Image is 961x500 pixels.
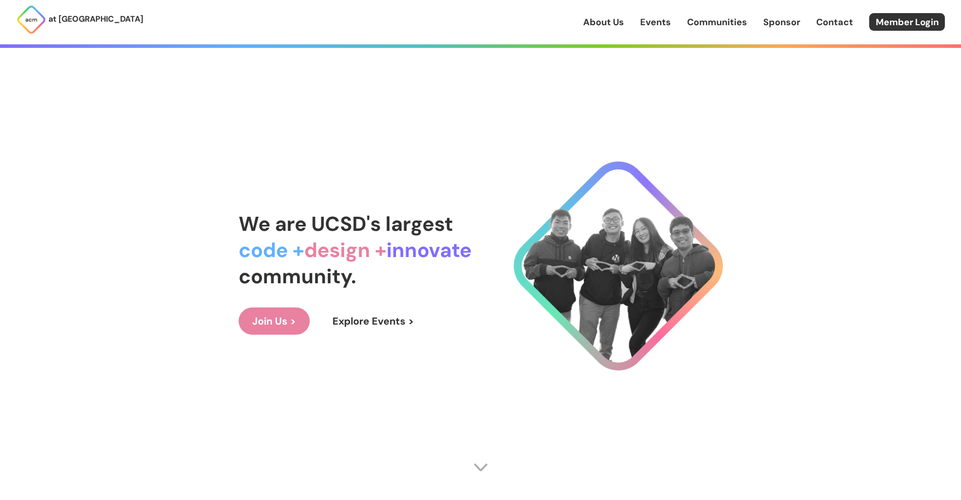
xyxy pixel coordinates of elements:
[763,16,800,29] a: Sponsor
[16,5,143,35] a: at [GEOGRAPHIC_DATA]
[239,211,453,237] span: We are UCSD's largest
[16,5,46,35] img: ACM Logo
[473,460,488,475] img: Scroll Arrow
[304,237,386,263] span: design +
[869,13,945,31] a: Member Login
[239,263,356,289] span: community.
[640,16,671,29] a: Events
[583,16,624,29] a: About Us
[687,16,747,29] a: Communities
[48,13,143,26] p: at [GEOGRAPHIC_DATA]
[514,161,723,370] img: Cool Logo
[816,16,853,29] a: Contact
[319,307,428,335] a: Explore Events >
[239,237,304,263] span: code +
[386,237,472,263] span: innovate
[239,307,310,335] a: Join Us >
